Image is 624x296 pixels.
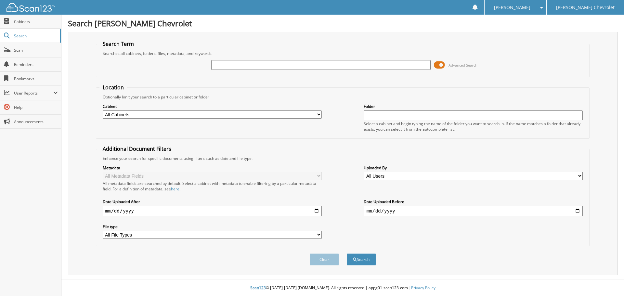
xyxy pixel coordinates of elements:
input: end [364,206,583,216]
span: Cabinets [14,19,58,24]
img: scan123-logo-white.svg [6,3,55,12]
a: here [171,186,179,192]
label: Date Uploaded After [103,199,322,204]
legend: Search Term [99,40,137,47]
h1: Search [PERSON_NAME] Chevrolet [68,18,617,29]
a: Privacy Policy [411,285,435,290]
label: Folder [364,104,583,109]
span: Bookmarks [14,76,58,82]
legend: Additional Document Filters [99,145,175,152]
button: Clear [310,253,339,265]
div: Select a cabinet and begin typing the name of the folder you want to search in. If the name match... [364,121,583,132]
input: start [103,206,322,216]
span: Search [14,33,57,39]
span: Announcements [14,119,58,124]
div: Enhance your search for specific documents using filters such as date and file type. [99,156,586,161]
div: © [DATE]-[DATE] [DOMAIN_NAME]. All rights reserved | appg01-scan123-com | [61,280,624,296]
span: Reminders [14,62,58,67]
div: All metadata fields are searched by default. Select a cabinet with metadata to enable filtering b... [103,181,322,192]
div: Searches all cabinets, folders, files, metadata, and keywords [99,51,586,56]
span: Help [14,105,58,110]
span: Advanced Search [448,63,477,68]
span: [PERSON_NAME] Chevrolet [556,6,615,9]
span: User Reports [14,90,53,96]
label: File type [103,224,322,229]
button: Search [347,253,376,265]
label: Metadata [103,165,322,171]
iframe: Chat Widget [591,265,624,296]
legend: Location [99,84,127,91]
span: Scan [14,47,58,53]
label: Date Uploaded Before [364,199,583,204]
label: Cabinet [103,104,322,109]
span: Scan123 [250,285,266,290]
div: Optionally limit your search to a particular cabinet or folder [99,94,586,100]
span: [PERSON_NAME] [494,6,530,9]
label: Uploaded By [364,165,583,171]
